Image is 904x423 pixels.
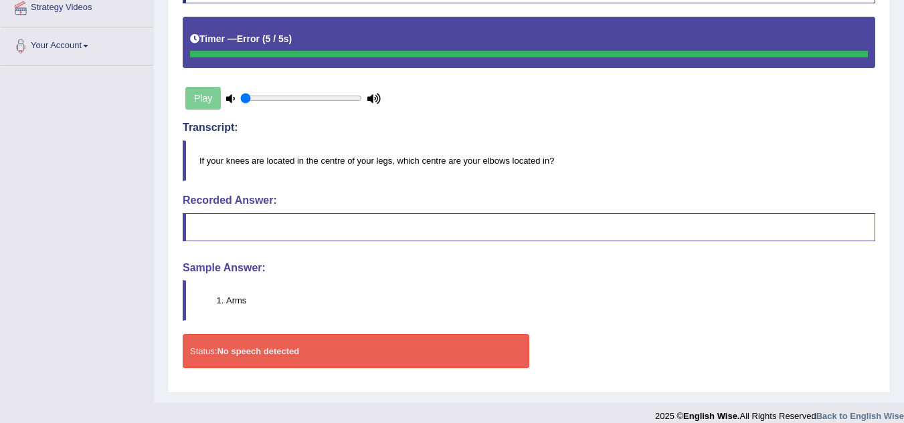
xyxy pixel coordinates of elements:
a: Your Account [1,27,153,61]
h4: Sample Answer: [183,262,875,274]
b: ) [289,33,292,44]
h4: Transcript: [183,122,875,134]
h4: Recorded Answer: [183,194,875,206]
h5: Timer — [190,34,292,44]
b: 5 / 5s [266,33,289,44]
strong: No speech detected [217,346,299,356]
div: Status: [183,334,529,368]
li: Arms [226,294,875,307]
a: Back to English Wise [816,411,904,421]
div: 2025 © All Rights Reserved [655,403,904,422]
b: Error [237,33,260,44]
b: ( [262,33,266,44]
strong: English Wise. [683,411,739,421]
blockquote: If your knees are located in the centre of your legs, which centre are your elbows located in? [183,140,875,181]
